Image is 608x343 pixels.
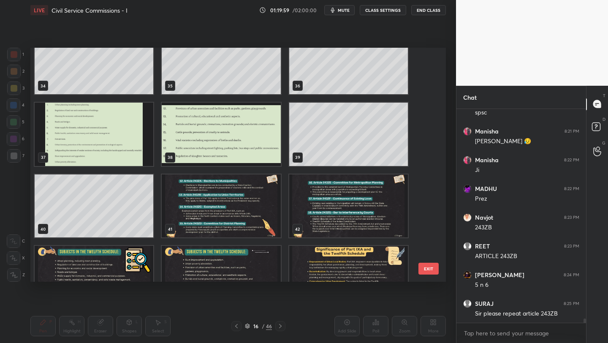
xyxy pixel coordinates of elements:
p: Chat [456,86,483,109]
button: CLASS SETTINGS [360,5,406,15]
div: 2 [7,65,24,78]
div: 7 [7,149,24,163]
div: 4 [7,98,24,112]
div: X [7,251,25,265]
div: [PERSON_NAME] 😥 [475,137,579,146]
h6: Manisha [475,128,499,135]
h6: SURAJ [475,300,494,308]
img: 17598471063IY0I9.png [162,103,280,166]
div: 5 n 6 [475,281,579,289]
div: 8:25 PM [564,301,579,306]
p: T [603,93,605,99]
div: C [7,234,25,248]
div: 8:23 PM [564,215,579,220]
h6: MADHU [475,185,497,193]
div: ARTICLE 243ZB [475,252,579,261]
div: 46 [266,322,272,330]
img: 17598456609C7QX9.pdf [35,246,153,309]
div: Prez [475,195,579,203]
div: 8:24 PM [564,272,579,278]
h6: [PERSON_NAME] [475,271,524,279]
div: 8:21 PM [565,129,579,134]
div: 8:23 PM [564,244,579,249]
div: 8:22 PM [564,158,579,163]
div: 1 [7,48,24,61]
div: 8:22 PM [564,186,579,191]
button: mute [324,5,355,15]
div: grid [456,109,586,323]
img: default.png [463,242,472,250]
div: Ji [475,166,579,174]
img: 951c0b2c5a854b959047e195b9f3754a.jpg [463,271,472,279]
h4: Civil Service Commissions - I [52,6,128,14]
div: / [262,324,264,329]
p: G [602,140,605,146]
img: 17598456609C7QX9.pdf [162,246,280,309]
div: 16 [252,324,260,329]
div: grid [30,48,431,282]
button: EXIT [418,263,439,275]
div: Sir please repeat article 243ZB [475,310,579,318]
img: 17598456609C7QX9.pdf [289,174,408,238]
span: mute [338,7,350,13]
h6: Manisha [475,156,499,164]
img: 17598456609C7QX9.pdf [162,174,280,238]
p: D [603,116,605,122]
img: default.png [463,299,472,308]
img: 1759847106MWEG9C.png [35,103,153,166]
button: End Class [411,5,446,15]
div: 5 [7,115,24,129]
div: LIVE [30,5,48,15]
img: edf30ddf2a484a3c8e4d4ac415608574.jpg [463,213,472,222]
img: 17598456609C7QX9.pdf [289,246,408,309]
h6: REET [475,242,490,250]
h6: Navjot [475,214,493,221]
div: Z [7,268,25,282]
img: 78b74644c913487abfd41e716d901d15.jpg [463,127,472,136]
div: 243ZB [475,223,579,232]
img: ac55791257df4c1cab41462514aced6e.jpg [463,185,472,193]
div: 6 [7,132,24,146]
div: spsc [475,109,579,117]
div: 3 [7,82,24,95]
img: 78b74644c913487abfd41e716d901d15.jpg [463,156,472,164]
